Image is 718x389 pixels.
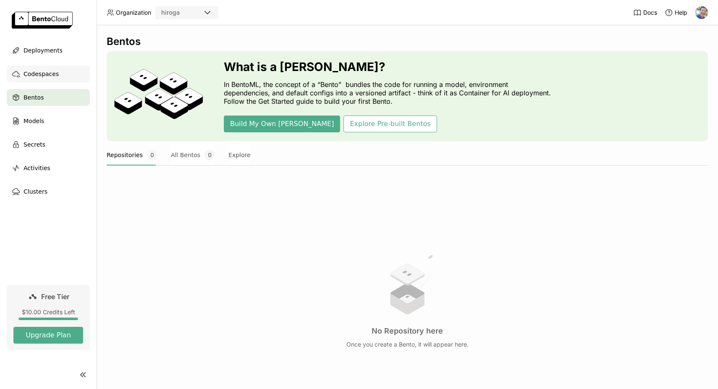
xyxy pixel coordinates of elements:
[7,183,90,200] a: Clusters
[346,341,469,348] p: Once you create a Bento, it will appear here.
[113,68,204,124] img: cover onboarding
[12,12,73,29] img: logo
[376,253,439,316] img: no results
[372,326,443,336] h3: No Repository here
[13,327,83,344] button: Upgrade Plan
[228,145,251,166] button: Explore
[643,9,657,16] span: Docs
[7,66,90,82] a: Codespaces
[224,60,556,74] h3: What is a [PERSON_NAME]?
[7,285,90,350] a: Free Tier$10.00 Credits LeftUpgrade Plan
[665,8,687,17] div: Help
[7,160,90,176] a: Activities
[107,145,157,166] button: Repositories
[675,9,687,16] span: Help
[7,89,90,106] a: Bentos
[695,6,708,19] img: Hiroaki Ogasawara
[107,35,708,48] div: Bentos
[24,139,45,150] span: Secrets
[24,69,59,79] span: Codespaces
[343,116,437,132] button: Explore Pre-built Bentos
[24,116,44,126] span: Models
[24,163,50,173] span: Activities
[24,187,47,197] span: Clusters
[116,9,151,16] span: Organization
[24,45,63,55] span: Deployments
[147,150,157,160] span: 0
[7,136,90,153] a: Secrets
[161,8,180,17] div: hiroga
[24,92,44,103] span: Bentos
[7,42,90,59] a: Deployments
[224,80,556,105] p: In BentoML, the concept of a “Bento” bundles the code for running a model, environment dependenci...
[633,8,657,17] a: Docs
[41,292,69,301] span: Free Tier
[171,145,215,166] button: All Bentos
[224,116,340,132] button: Build My Own [PERSON_NAME]
[13,308,83,316] div: $10.00 Credits Left
[204,150,215,160] span: 0
[7,113,90,129] a: Models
